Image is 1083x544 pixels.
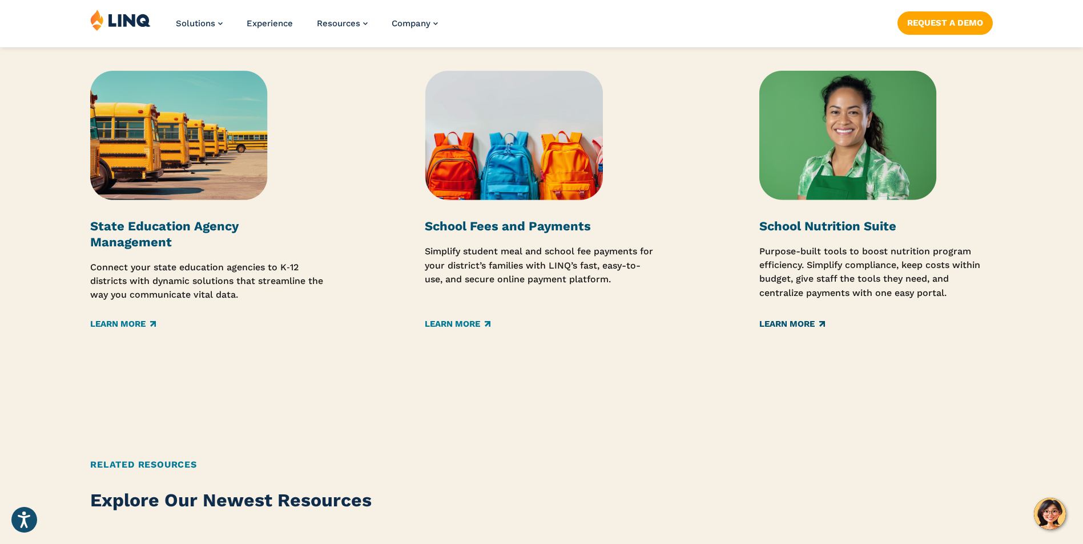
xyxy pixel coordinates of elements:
a: Experience [247,18,293,29]
a: Learn More [90,318,156,330]
img: Payments Thumbnail [425,71,603,201]
span: Resources [317,18,360,29]
nav: Button Navigation [897,9,993,34]
strong: School Nutrition Suite [759,219,896,233]
a: Request a Demo [897,11,993,34]
span: Company [392,18,430,29]
strong: State Education Agency Management [90,219,239,249]
strong: Explore Our Newest Resources [90,489,372,511]
button: Hello, have a question? Let’s chat. [1034,498,1066,530]
a: Learn More [759,318,825,330]
nav: Primary Navigation [176,9,438,47]
a: Company [392,18,438,29]
a: Learn More [425,318,490,330]
h2: Related Resources [90,458,993,472]
p: Connect your state education agencies to K‑12 districts with dynamic solutions that streamline th... [90,261,324,302]
strong: School Fees and Payments [425,219,591,233]
span: Solutions [176,18,215,29]
a: Solutions [176,18,223,29]
a: Resources [317,18,368,29]
p: Purpose-built tools to boost nutrition program efficiency. Simplify compliance, keep costs within... [759,245,993,302]
img: State Thumbnail [90,71,268,200]
img: LINQ | K‑12 Software [90,9,151,31]
p: Simplify student meal and school fee payments for your district’s families with LINQ’s fast, easy... [425,245,658,302]
img: School Nutrition Suite [759,71,937,200]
